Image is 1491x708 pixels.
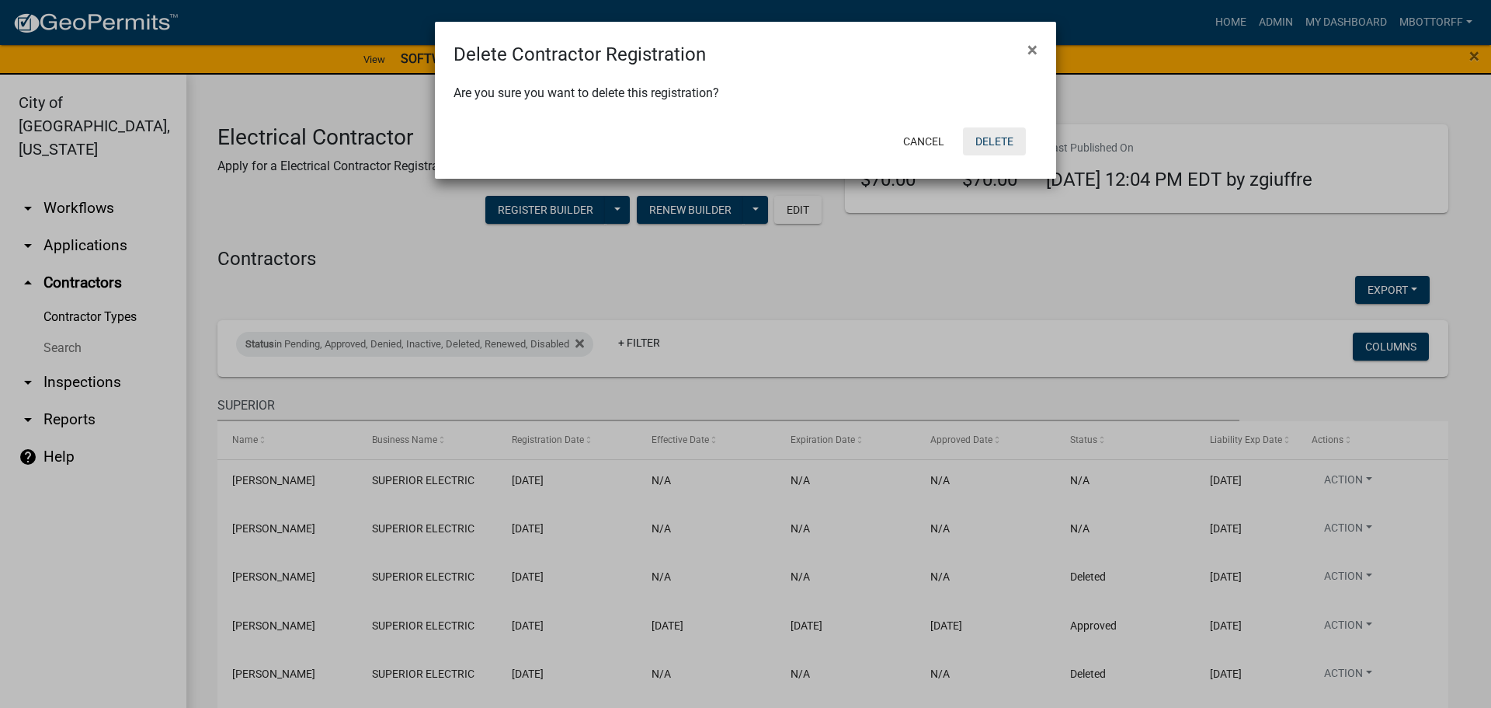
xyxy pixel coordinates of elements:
[1027,39,1037,61] span: ×
[963,127,1026,155] button: Delete
[891,127,957,155] button: Cancel
[1015,28,1050,71] button: Close
[454,40,706,68] h4: Delete Contractor Registration
[454,84,1037,103] div: Are you sure you want to delete this registration?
